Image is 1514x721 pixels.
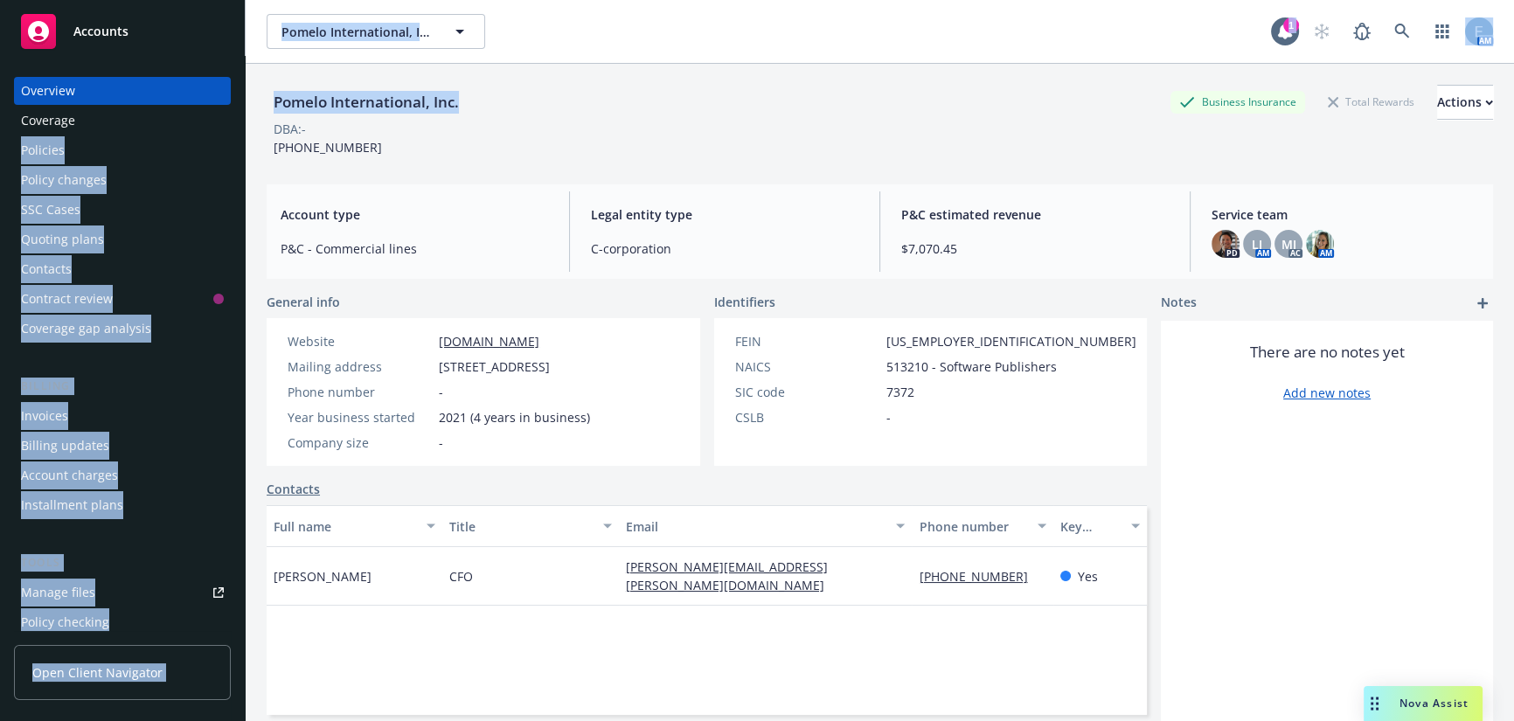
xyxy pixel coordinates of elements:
[32,663,163,682] span: Open Client Navigator
[267,91,466,114] div: Pomelo International, Inc.
[274,139,382,156] span: [PHONE_NUMBER]
[274,120,306,138] div: DBA: -
[442,505,618,547] button: Title
[14,579,231,607] a: Manage files
[886,332,1136,350] span: [US_EMPLOYER_IDENTIFICATION_NUMBER]
[14,285,231,313] a: Contract review
[14,225,231,253] a: Quoting plans
[439,357,550,376] span: [STREET_ADDRESS]
[626,558,838,593] a: [PERSON_NAME][EMAIL_ADDRESS][PERSON_NAME][DOMAIN_NAME]
[14,136,231,164] a: Policies
[439,433,443,452] span: -
[281,23,433,41] span: Pomelo International, Inc.
[1283,384,1371,402] a: Add new notes
[21,285,113,313] div: Contract review
[1212,230,1240,258] img: photo
[21,255,72,283] div: Contacts
[1252,235,1262,253] span: LI
[21,315,151,343] div: Coverage gap analysis
[439,408,590,426] span: 2021 (4 years in business)
[21,166,107,194] div: Policy changes
[14,461,231,489] a: Account charges
[1060,517,1121,536] div: Key contact
[1170,91,1305,113] div: Business Insurance
[288,332,432,350] div: Website
[21,579,95,607] div: Manage files
[901,205,1169,224] span: P&C estimated revenue
[288,383,432,401] div: Phone number
[1078,567,1098,586] span: Yes
[1053,505,1147,547] button: Key contact
[886,408,891,426] span: -
[1344,14,1379,49] a: Report a Bug
[14,255,231,283] a: Contacts
[267,293,340,311] span: General info
[21,77,75,105] div: Overview
[735,408,879,426] div: CSLB
[21,225,104,253] div: Quoting plans
[14,491,231,519] a: Installment plans
[439,333,539,350] a: [DOMAIN_NAME]
[14,608,231,636] a: Policy checking
[14,107,231,135] a: Coverage
[591,205,858,224] span: Legal entity type
[267,480,320,498] a: Contacts
[21,196,80,224] div: SSC Cases
[1465,17,1493,45] img: photo
[1364,686,1386,721] div: Drag to move
[449,567,473,586] span: CFO
[14,196,231,224] a: SSC Cases
[1306,230,1334,258] img: photo
[1399,696,1469,711] span: Nova Assist
[912,505,1052,547] button: Phone number
[281,239,548,258] span: P&C - Commercial lines
[1161,293,1197,314] span: Notes
[591,239,858,258] span: C-corporation
[14,402,231,430] a: Invoices
[1283,17,1299,33] div: 1
[267,505,442,547] button: Full name
[1425,14,1460,49] a: Switch app
[21,402,68,430] div: Invoices
[281,205,548,224] span: Account type
[267,14,485,49] button: Pomelo International, Inc.
[274,517,416,536] div: Full name
[735,332,879,350] div: FEIN
[1385,14,1420,49] a: Search
[1319,91,1423,113] div: Total Rewards
[735,357,879,376] div: NAICS
[21,608,109,636] div: Policy checking
[1364,686,1483,721] button: Nova Assist
[21,432,109,460] div: Billing updates
[73,24,128,38] span: Accounts
[1472,293,1493,314] a: add
[1250,342,1405,363] span: There are no notes yet
[21,136,65,164] div: Policies
[21,491,123,519] div: Installment plans
[886,357,1057,376] span: 513210 - Software Publishers
[1212,205,1479,224] span: Service team
[1437,86,1493,119] div: Actions
[449,517,592,536] div: Title
[714,293,775,311] span: Identifiers
[14,378,231,395] div: Billing
[288,357,432,376] div: Mailing address
[1437,85,1493,120] button: Actions
[1304,14,1339,49] a: Start snowing
[14,77,231,105] a: Overview
[14,432,231,460] a: Billing updates
[919,517,1026,536] div: Phone number
[274,567,372,586] span: [PERSON_NAME]
[619,505,913,547] button: Email
[886,383,914,401] span: 7372
[439,383,443,401] span: -
[1281,235,1296,253] span: MJ
[14,166,231,194] a: Policy changes
[14,315,231,343] a: Coverage gap analysis
[901,239,1169,258] span: $7,070.45
[14,7,231,56] a: Accounts
[21,107,75,135] div: Coverage
[735,383,879,401] div: SIC code
[626,517,886,536] div: Email
[21,461,118,489] div: Account charges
